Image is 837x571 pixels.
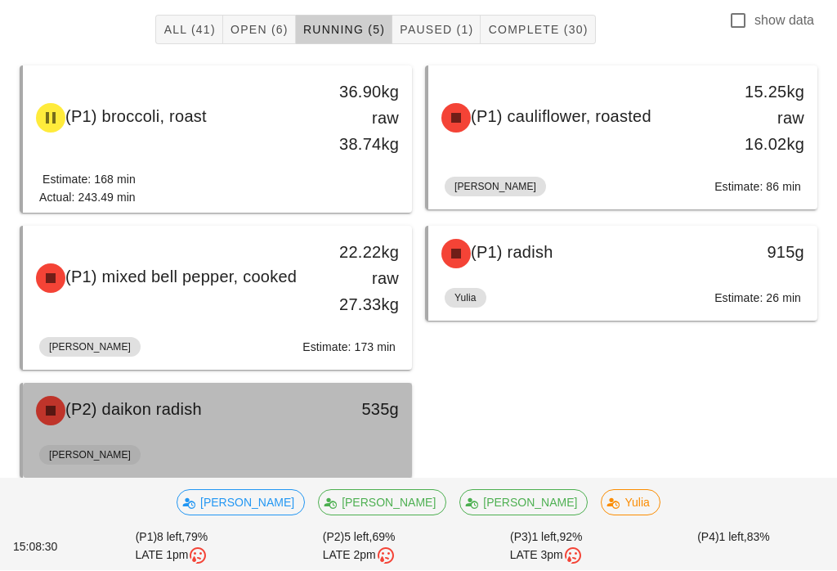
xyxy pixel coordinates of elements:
div: 15.25kg raw 16.02kg [728,79,804,158]
button: Open (6) [223,16,296,45]
div: Estimate: 173 min [302,339,396,357]
span: [PERSON_NAME] [49,446,131,465]
button: All (41) [155,16,222,45]
span: [PERSON_NAME] [470,491,577,515]
span: Running (5) [302,24,385,37]
div: 22.22kg raw 27.33kg [323,240,399,318]
span: (P1) radish [471,244,553,262]
span: All (41) [163,24,215,37]
div: 36.90kg raw 38.74kg [323,79,399,158]
span: 5 left, [344,531,372,544]
div: LATE 2pm [269,546,450,566]
span: (P1) cauliflower, roasted [471,108,651,126]
div: (P1) 79% [78,526,265,569]
span: (P1) mixed bell pepper, cooked [65,268,297,286]
span: (P2) daikon radish [65,401,202,419]
button: Paused (1) [392,16,481,45]
span: [PERSON_NAME] [187,491,294,515]
div: Estimate: 168 min [39,171,136,189]
span: 8 left, [157,531,185,544]
span: Paused (1) [399,24,473,37]
div: (P4) 83% [640,526,827,569]
div: LATE 1pm [81,546,262,566]
div: Estimate: 26 min [714,290,801,308]
div: Estimate: 86 min [714,178,801,196]
span: Complete (30) [487,24,588,37]
span: [PERSON_NAME] [454,178,536,197]
span: (P1) broccoli, roast [65,108,207,126]
div: Actual: 243.49 min [39,189,136,207]
label: show data [754,13,814,29]
div: 15:08:30 [10,536,78,560]
div: 915g [728,240,804,266]
span: 1 left, [531,531,559,544]
span: Yulia [612,491,650,515]
span: Open (6) [230,24,289,37]
span: Yulia [454,289,477,308]
span: [PERSON_NAME] [49,338,131,357]
div: 535g [323,397,399,423]
div: (P2) 69% [266,526,453,569]
button: Running (5) [296,16,392,45]
div: LATE 3pm [456,546,637,566]
span: 1 left, [719,531,747,544]
div: (P3) 92% [453,526,640,569]
button: Complete (30) [481,16,595,45]
span: [PERSON_NAME] [329,491,436,515]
